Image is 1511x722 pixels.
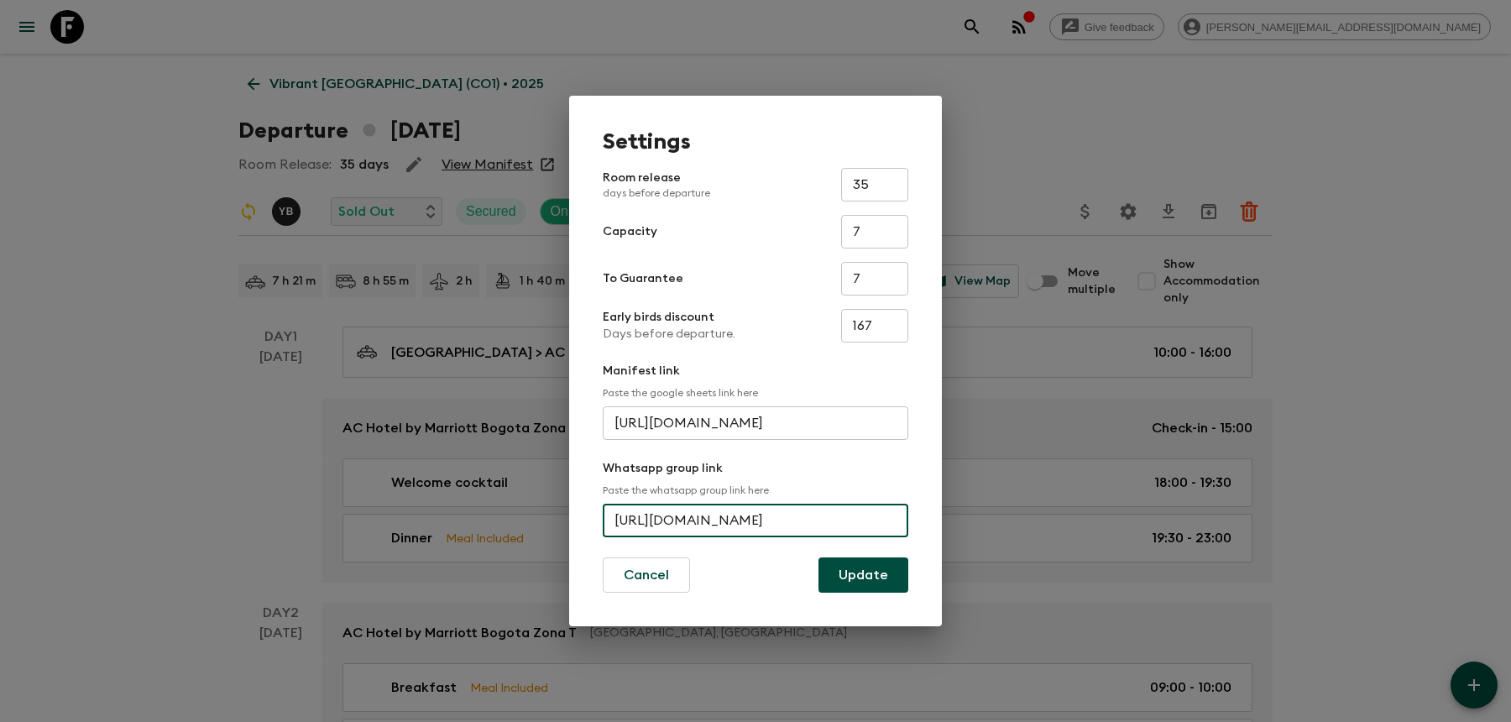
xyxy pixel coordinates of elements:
[603,460,908,477] p: Whatsapp group link
[603,363,908,379] p: Manifest link
[818,557,908,593] button: Update
[603,406,908,440] input: e.g. https://docs.google.com/spreadsheets/d/1P7Zz9v8J0vXy1Q/edit#gid=0
[603,309,735,326] p: Early birds discount
[603,170,710,200] p: Room release
[603,129,908,154] h1: Settings
[603,223,657,240] p: Capacity
[841,215,908,249] input: e.g. 14
[603,504,908,537] input: e.g. https://chat.whatsapp.com/...
[603,557,690,593] button: Cancel
[603,386,908,400] p: Paste the google sheets link here
[603,326,735,343] p: Days before departure.
[841,168,908,201] input: e.g. 30
[603,270,683,287] p: To Guarantee
[603,186,710,200] p: days before departure
[841,262,908,296] input: e.g. 4
[841,309,908,343] input: e.g. 180
[603,484,908,497] p: Paste the whatsapp group link here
